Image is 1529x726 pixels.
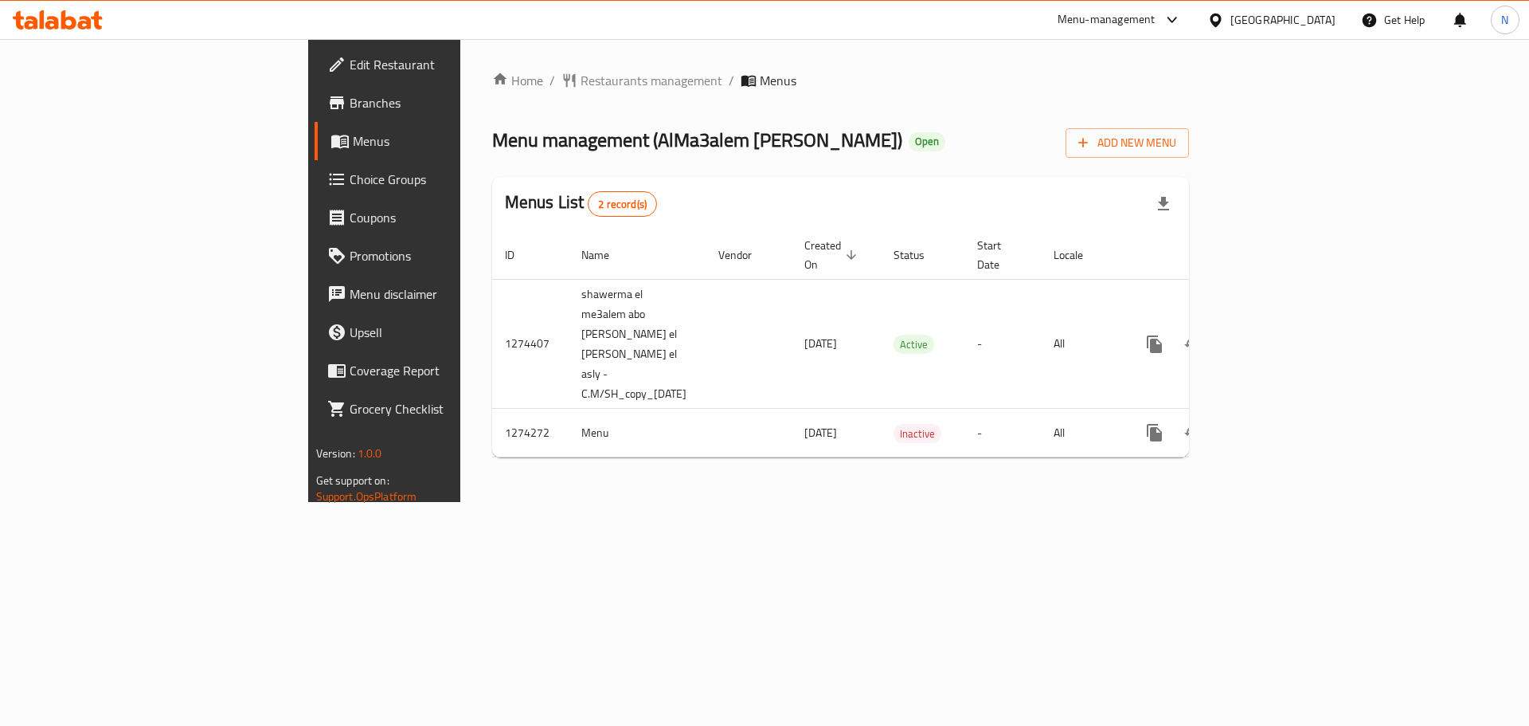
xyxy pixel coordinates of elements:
[1174,414,1212,452] button: Change Status
[316,486,417,507] a: Support.OpsPlatform
[1123,231,1301,280] th: Actions
[894,245,945,265] span: Status
[894,425,941,443] span: Inactive
[909,132,945,151] div: Open
[315,198,564,237] a: Coupons
[350,399,551,418] span: Grocery Checklist
[1230,11,1335,29] div: [GEOGRAPHIC_DATA]
[894,424,941,443] div: Inactive
[315,390,564,428] a: Grocery Checklist
[315,45,564,84] a: Edit Restaurant
[760,71,796,90] span: Menus
[492,71,1190,90] nav: breadcrumb
[964,279,1041,409] td: -
[1058,10,1156,29] div: Menu-management
[492,231,1301,458] table: enhanced table
[492,122,902,158] span: Menu management ( AlMa3alem [PERSON_NAME] )
[505,245,535,265] span: ID
[350,323,551,342] span: Upsell
[588,191,657,217] div: Total records count
[315,84,564,122] a: Branches
[1144,185,1183,223] div: Export file
[315,351,564,390] a: Coverage Report
[1501,11,1508,29] span: N
[1078,133,1176,153] span: Add New Menu
[1041,409,1123,457] td: All
[894,336,934,354] span: Active
[581,245,630,265] span: Name
[804,422,837,443] span: [DATE]
[1136,414,1174,452] button: more
[316,443,355,464] span: Version:
[1136,325,1174,363] button: more
[350,170,551,189] span: Choice Groups
[964,409,1041,457] td: -
[977,236,1022,274] span: Start Date
[350,93,551,112] span: Branches
[353,131,551,151] span: Menus
[316,470,389,491] span: Get support on:
[350,208,551,227] span: Coupons
[718,245,772,265] span: Vendor
[315,160,564,198] a: Choice Groups
[350,55,551,74] span: Edit Restaurant
[350,285,551,304] span: Menu disclaimer
[589,197,656,212] span: 2 record(s)
[1174,325,1212,363] button: Change Status
[581,71,722,90] span: Restaurants management
[729,71,734,90] li: /
[350,246,551,265] span: Promotions
[315,122,564,160] a: Menus
[1066,128,1189,158] button: Add New Menu
[804,333,837,354] span: [DATE]
[909,135,945,148] span: Open
[569,409,706,457] td: Menu
[315,275,564,313] a: Menu disclaimer
[505,190,657,217] h2: Menus List
[315,237,564,275] a: Promotions
[1054,245,1104,265] span: Locale
[569,279,706,409] td: shawerma el me3alem abo [PERSON_NAME] el [PERSON_NAME] el asly - C.M/SH_copy_[DATE]
[350,361,551,380] span: Coverage Report
[804,236,862,274] span: Created On
[358,443,382,464] span: 1.0.0
[315,313,564,351] a: Upsell
[561,71,722,90] a: Restaurants management
[1041,279,1123,409] td: All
